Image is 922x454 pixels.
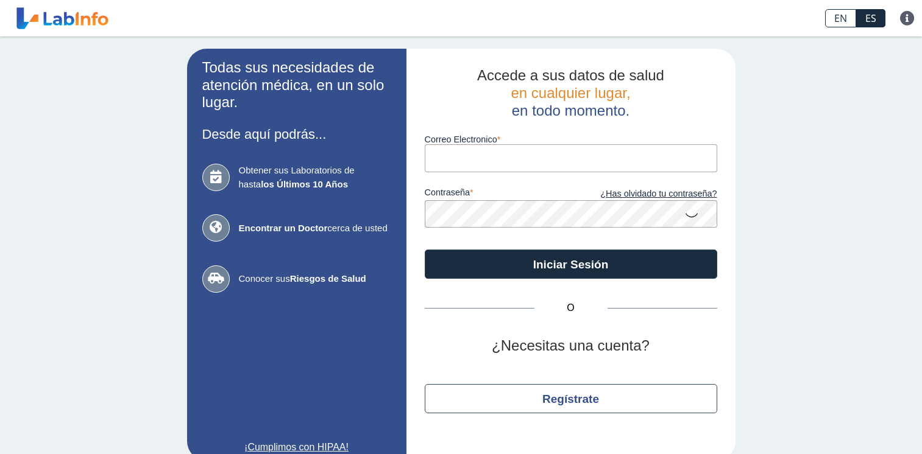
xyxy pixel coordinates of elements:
b: los Últimos 10 Años [261,179,348,189]
a: EN [825,9,856,27]
span: Obtener sus Laboratorios de hasta [239,164,391,191]
b: Riesgos de Salud [290,273,366,284]
h3: Desde aquí podrás... [202,127,391,142]
span: en todo momento. [512,102,629,119]
span: Conocer sus [239,272,391,286]
span: en cualquier lugar, [511,85,630,101]
a: ES [856,9,885,27]
label: contraseña [425,187,571,201]
label: Correo Electronico [425,134,717,144]
button: Regístrate [425,384,717,413]
b: Encontrar un Doctor [239,223,328,233]
h2: Todas sus necesidades de atención médica, en un solo lugar. [202,59,391,111]
button: Iniciar Sesión [425,250,717,279]
h2: ¿Necesitas una cuenta? [425,337,717,355]
span: Accede a sus datos de salud [477,67,664,83]
a: ¿Has olvidado tu contraseña? [571,187,717,201]
span: O [534,301,608,315]
span: cerca de usted [239,222,391,236]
